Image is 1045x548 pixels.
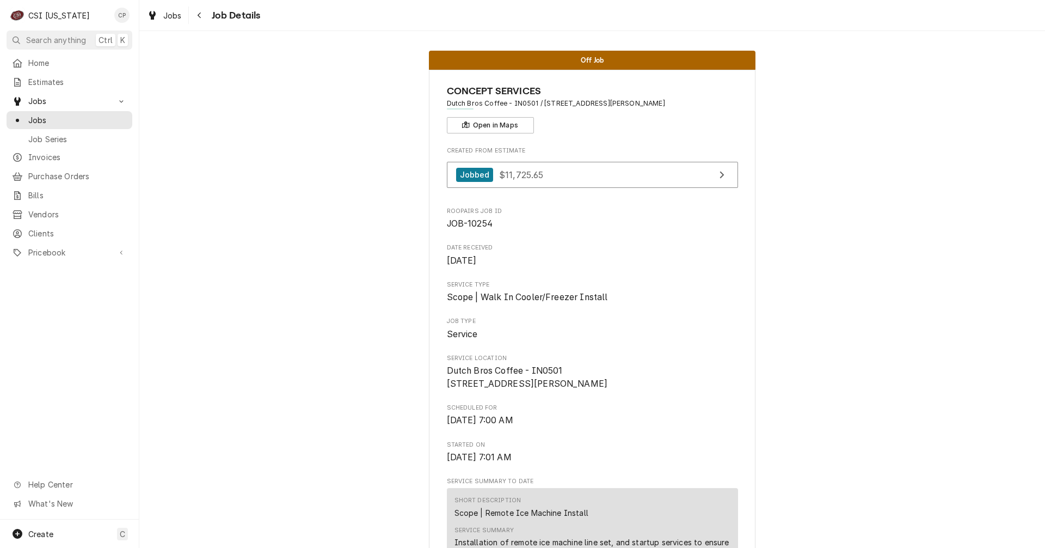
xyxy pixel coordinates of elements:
span: Home [28,57,127,69]
span: C [120,528,125,540]
a: Home [7,54,132,72]
span: Off Job [581,57,604,64]
span: Scheduled For [447,404,738,412]
a: Vendors [7,205,132,223]
span: Estimates [28,76,127,88]
a: Purchase Orders [7,167,132,185]
a: Go to What's New [7,495,132,513]
span: Job Series [28,133,127,145]
span: Help Center [28,479,126,490]
span: Jobs [28,114,127,126]
a: Jobs [143,7,186,25]
div: Job Type [447,317,738,340]
span: Service Location [447,354,738,363]
span: Search anything [26,34,86,46]
span: [DATE] 7:00 AM [447,415,513,425]
a: Invoices [7,148,132,166]
span: Roopairs Job ID [447,207,738,216]
span: Vendors [28,209,127,220]
div: Service Type [447,281,738,304]
div: C [10,8,25,23]
span: Address [447,99,738,108]
div: Service Summary [454,526,514,535]
div: Status [429,51,755,70]
span: Invoices [28,151,127,163]
a: Clients [7,224,132,242]
button: Navigate back [191,7,208,24]
span: Date Received [447,254,738,267]
a: Go to Pricebook [7,243,132,261]
span: Jobs [28,95,110,107]
span: Clients [28,228,127,239]
span: Service Type [447,291,738,304]
div: Roopairs Job ID [447,207,738,230]
span: Service Type [447,281,738,289]
span: Service Summary To Date [447,477,738,486]
span: Started On [447,441,738,449]
span: Roopairs Job ID [447,217,738,230]
div: CSI [US_STATE] [28,10,90,21]
span: Ctrl [99,34,113,46]
div: Craig Pierce's Avatar [114,8,130,23]
span: Purchase Orders [28,171,127,182]
span: Started On [447,451,738,464]
div: Created From Estimate [447,147,738,193]
span: Date Received [447,243,738,252]
span: Scope | Walk In Cooler/Freezer Install [447,292,608,302]
span: Bills [28,190,127,201]
div: Date Received [447,243,738,267]
a: Jobs [7,111,132,129]
div: Scope | Remote Ice Machine Install [454,507,588,519]
span: Jobs [163,10,182,21]
a: Go to Help Center [7,476,132,494]
div: CP [114,8,130,23]
span: Name [447,84,738,99]
div: Scheduled For [447,404,738,427]
span: Service [447,329,478,339]
span: Scheduled For [447,414,738,427]
a: Go to Jobs [7,92,132,110]
span: Job Type [447,317,738,326]
div: CSI Kentucky's Avatar [10,8,25,23]
div: Client Information [447,84,738,133]
span: Job Details [208,8,261,23]
div: Service Location [447,354,738,391]
span: Dutch Bros Coffee - IN0501 [STREET_ADDRESS][PERSON_NAME] [447,366,608,389]
span: [DATE] 7:01 AM [447,452,512,462]
span: JOB-10254 [447,218,493,229]
span: Job Type [447,328,738,341]
span: [DATE] [447,255,477,266]
div: Short Description [454,496,521,505]
a: Estimates [7,73,132,91]
span: Create [28,529,53,539]
div: Jobbed [456,168,494,182]
a: Bills [7,186,132,204]
button: Open in Maps [447,117,534,133]
span: Service Location [447,364,738,390]
div: Started On [447,441,738,464]
span: Pricebook [28,247,110,258]
span: $11,725.65 [499,169,544,180]
a: Job Series [7,130,132,148]
span: K [120,34,125,46]
a: View Estimate [447,162,738,188]
span: What's New [28,498,126,509]
button: Search anythingCtrlK [7,31,132,50]
span: Created From Estimate [447,147,738,155]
